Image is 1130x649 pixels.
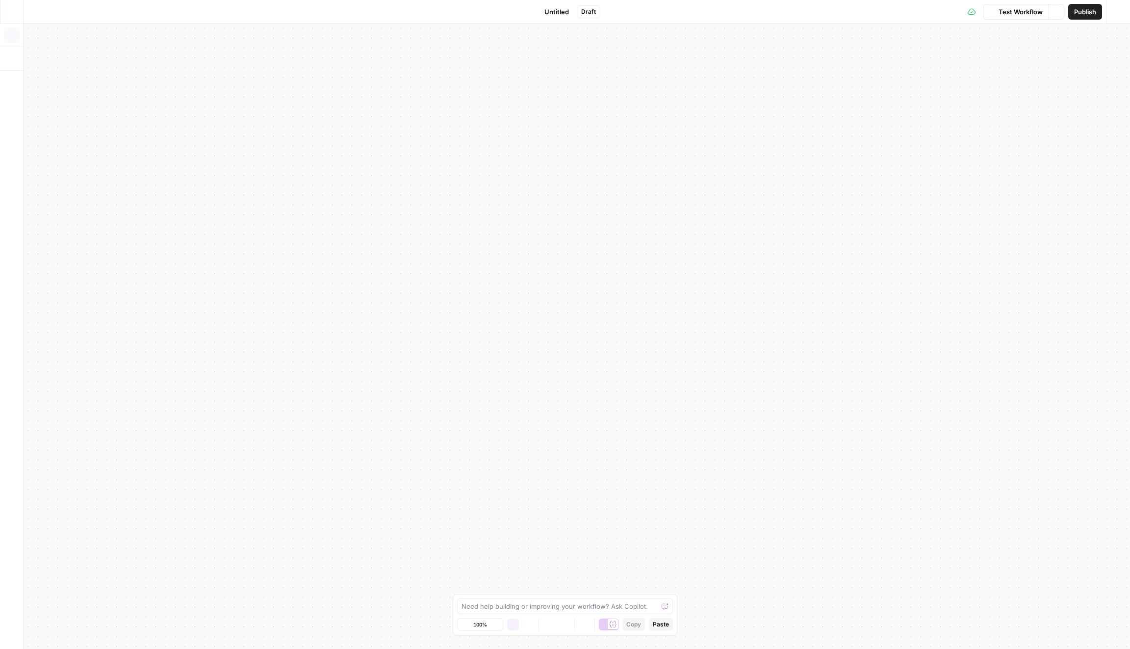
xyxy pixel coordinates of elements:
span: Publish [1074,7,1096,17]
span: Test Workflow [999,7,1043,17]
span: Draft [581,7,596,16]
span: Paste [653,620,669,629]
button: Paste [649,618,673,631]
button: Untitled [530,4,575,20]
span: 100% [473,621,487,628]
button: Copy [622,618,645,631]
button: Test Workflow [983,4,1049,20]
button: Publish [1068,4,1102,20]
span: Copy [626,620,641,629]
span: Untitled [544,7,569,17]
